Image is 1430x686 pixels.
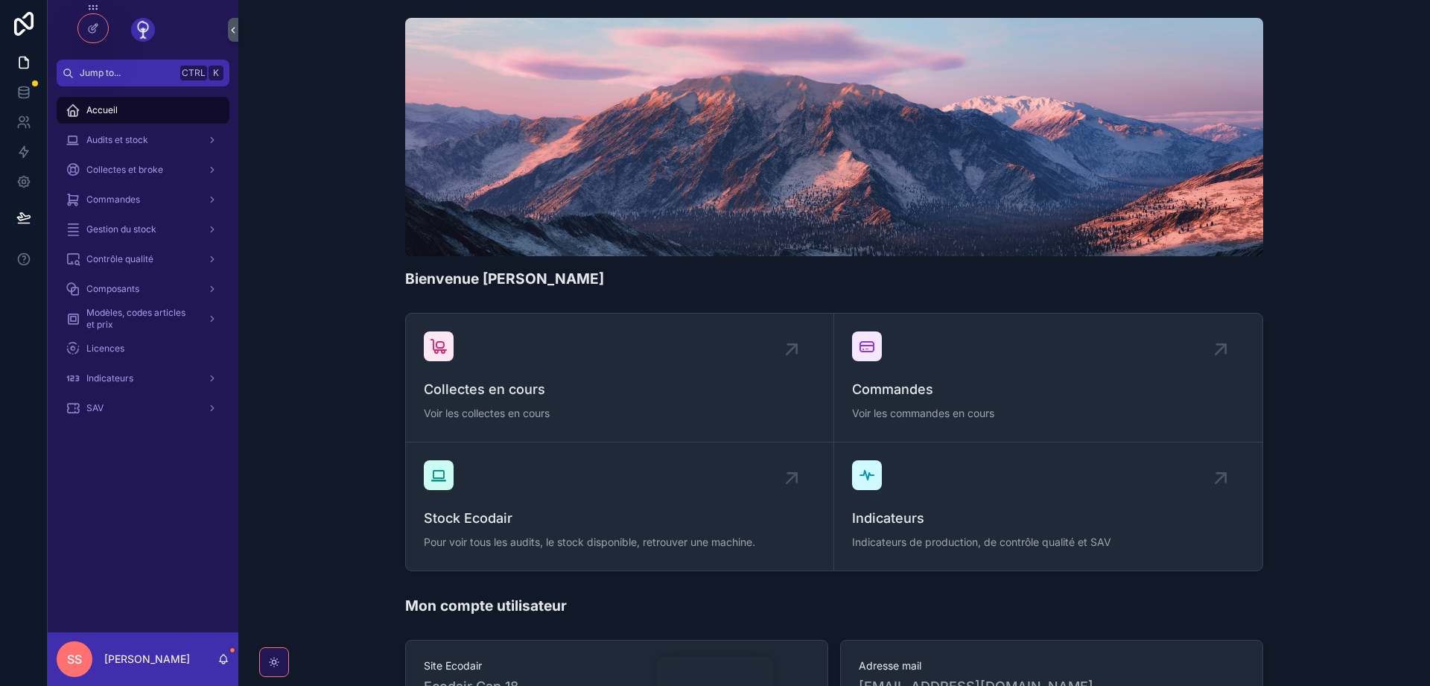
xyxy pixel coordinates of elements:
span: Licences [86,343,124,355]
a: Accueil [57,97,229,124]
h1: Mon compte utilisateur [405,595,567,616]
img: App logo [131,18,155,42]
a: Modèles, codes articles et prix [57,305,229,332]
a: Indicateurs [57,365,229,392]
span: Adresse mail [859,658,1245,673]
div: scrollable content [48,86,238,441]
span: Ctrl [180,66,207,80]
a: CommandesVoir les commandes en cours [834,314,1262,442]
span: Collectes et broke [86,164,163,176]
span: Commandes [86,194,140,206]
button: Jump to...CtrlK [57,60,229,86]
h1: Bienvenue [PERSON_NAME] [405,268,604,289]
span: Voir les commandes en cours [852,406,1245,421]
span: Site Ecodair [424,658,810,673]
a: SAV [57,395,229,422]
span: Accueil [86,104,118,116]
a: Collectes en coursVoir les collectes en cours [406,314,834,442]
a: Audits et stock [57,127,229,153]
span: K [210,67,222,79]
span: Commandes [852,379,1245,400]
p: [PERSON_NAME] [104,652,190,667]
a: Collectes et broke [57,156,229,183]
span: Voir les collectes en cours [424,406,816,421]
span: Collectes en cours [424,379,816,400]
span: SAV [86,402,104,414]
span: Composants [86,283,139,295]
span: Contrôle qualité [86,253,153,265]
a: IndicateursIndicateurs de production, de contrôle qualité et SAV [834,442,1262,571]
span: Indicateurs [852,508,1245,529]
span: Gestion du stock [86,223,156,235]
span: Indicateurs de production, de contrôle qualité et SAV [852,535,1245,550]
span: Modèles, codes articles et prix [86,307,195,331]
span: Stock Ecodair [424,508,816,529]
a: Composants [57,276,229,302]
span: Pour voir tous les audits, le stock disponible, retrouver une machine. [424,535,816,550]
span: SS [67,650,82,668]
a: Gestion du stock [57,216,229,243]
a: Commandes [57,186,229,213]
a: Licences [57,335,229,362]
span: Audits et stock [86,134,148,146]
span: Jump to... [80,67,174,79]
span: Indicateurs [86,372,133,384]
a: Stock EcodairPour voir tous les audits, le stock disponible, retrouver une machine. [406,442,834,571]
a: Contrôle qualité [57,246,229,273]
